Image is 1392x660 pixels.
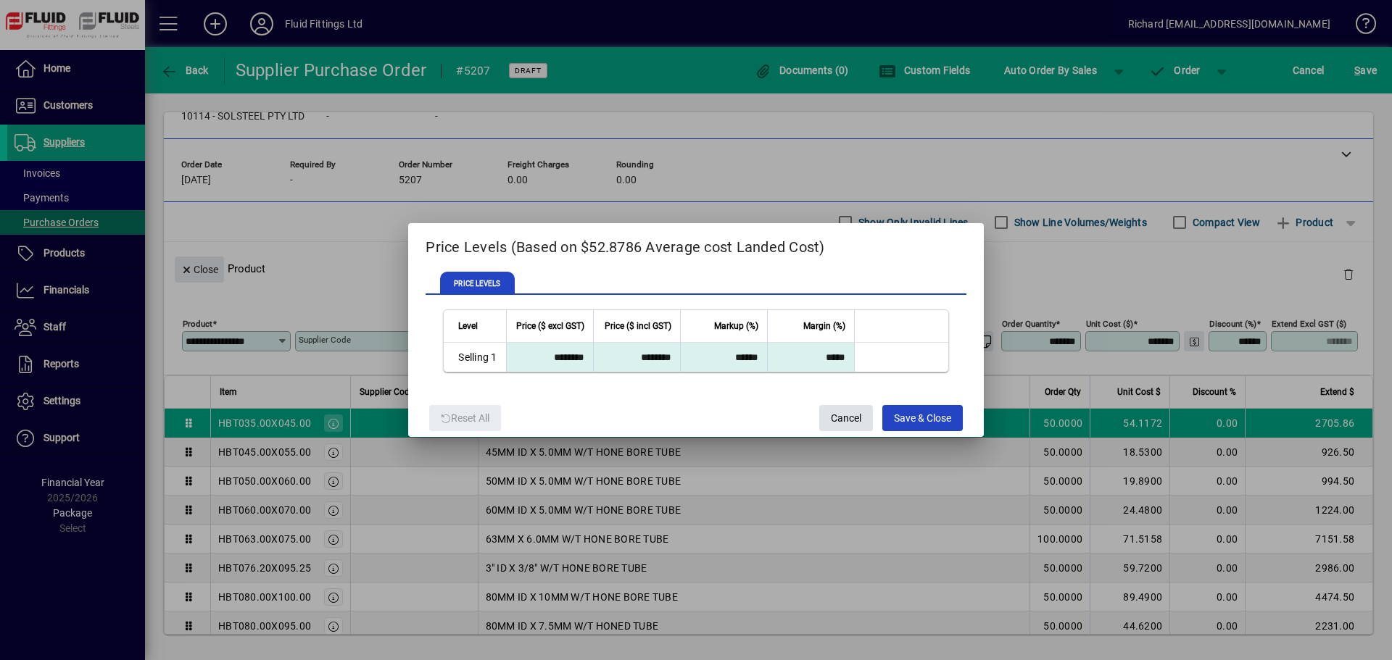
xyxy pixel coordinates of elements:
span: Price ($ excl GST) [516,318,584,334]
span: Price ($ incl GST) [605,318,671,334]
span: Save & Close [894,406,951,430]
button: Save & Close [882,405,963,431]
h2: Price Levels (Based on $52.8786 Average cost Landed Cost) [408,223,983,265]
span: PRICE LEVELS [440,272,514,295]
span: Margin (%) [803,318,845,334]
span: Markup (%) [714,318,758,334]
span: Level [458,318,478,334]
button: Cancel [819,405,873,431]
span: Cancel [831,406,861,430]
td: Selling 1 [444,343,505,372]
